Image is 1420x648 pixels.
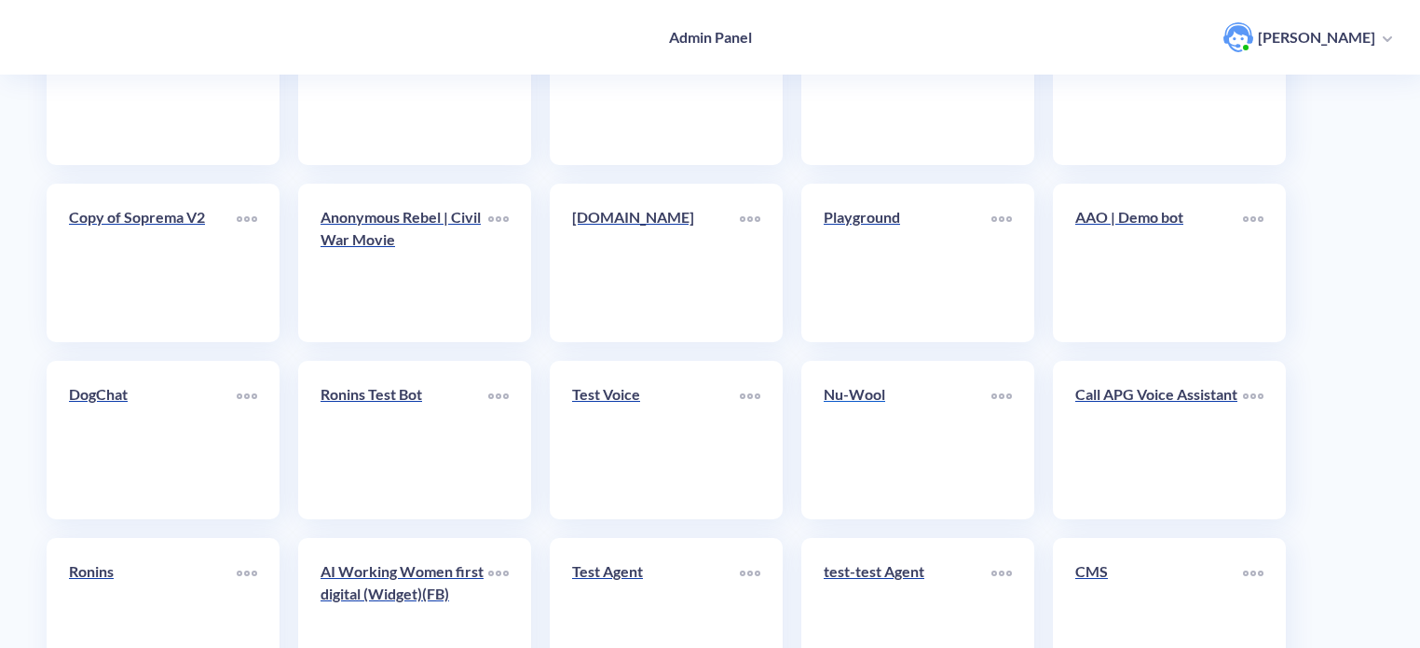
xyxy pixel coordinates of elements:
p: Test Agent [572,560,740,583]
p: [PERSON_NAME] [1258,27,1375,48]
h4: Admin Panel [669,28,752,46]
a: Ronins Test Bot [321,383,488,497]
p: Test Voice [572,383,740,406]
a: Nu-Wool [824,383,991,497]
p: Copy of Soprema V2 [69,206,237,228]
a: Find my Method [824,29,991,143]
a: Test Voice [572,383,740,497]
a: [DOMAIN_NAME] [572,206,740,320]
a: AAO | Demo bot [1075,206,1243,320]
a: Demo Bot [321,29,488,143]
a: Copy of Soprema V2 [69,206,237,320]
p: AI Working Women first digital (Widget)(FB) [321,560,488,605]
p: Call APG Voice Assistant [1075,383,1243,406]
p: Nu-Wool [824,383,991,406]
a: [DOMAIN_NAME] [69,29,237,143]
a: (WhatsApp) Find my Method [1075,29,1243,143]
a: Call APG Voice Assistant [1075,383,1243,497]
p: Playground [824,206,991,228]
p: Ronins [69,560,237,583]
img: user photo [1223,22,1253,52]
p: DogChat [69,383,237,406]
p: Ronins Test Bot [321,383,488,406]
p: Anonymous Rebel | Civil War Movie [321,206,488,251]
p: AAO | Demo bot [1075,206,1243,228]
a: Anonymous Rebel | Civil War Movie [321,206,488,320]
button: user photo[PERSON_NAME] [1214,21,1401,54]
a: Test [572,29,740,143]
p: CMS [1075,560,1243,583]
p: test-test Agent [824,560,991,583]
a: DogChat [69,383,237,497]
p: [DOMAIN_NAME] [572,206,740,228]
a: Playground [824,206,991,320]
